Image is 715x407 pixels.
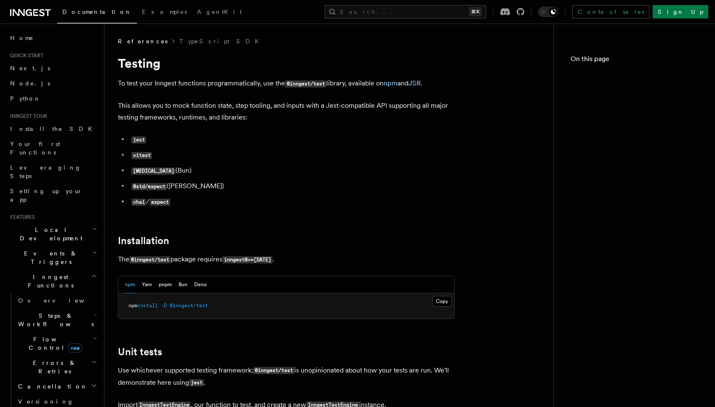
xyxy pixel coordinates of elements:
[7,269,99,293] button: Inngest Functions
[408,79,421,87] a: JSR
[197,8,242,15] span: AgentKit
[142,276,152,293] button: Yarn
[7,222,99,246] button: Local Development
[118,235,169,247] a: Installation
[179,276,187,293] button: Bun
[161,303,167,309] span: -D
[571,54,698,67] h4: On this page
[137,3,192,23] a: Examples
[15,335,93,352] span: Flow Control
[18,398,74,405] span: Versioning
[131,168,176,175] code: [MEDICAL_DATA]
[653,5,708,19] a: Sign Up
[15,293,99,308] a: Overview
[129,256,171,263] code: @inngest/test
[129,180,455,192] li: ([PERSON_NAME])
[118,56,455,71] h1: Testing
[384,79,398,87] a: npm
[10,164,81,179] span: Leveraging Steps
[118,77,455,90] p: To test your Inngest functions programmatically, use the library, available on and .
[7,136,99,160] a: Your first Functions
[7,91,99,106] a: Python
[15,359,91,375] span: Errors & Retries
[68,343,82,353] span: new
[7,61,99,76] a: Next.js
[285,80,326,88] code: @inngest/test
[7,76,99,91] a: Node.js
[57,3,137,24] a: Documentation
[118,253,455,266] p: The package requires .
[129,196,455,208] li: /
[7,160,99,184] a: Leveraging Steps
[62,8,132,15] span: Documentation
[15,311,94,328] span: Steps & Workflows
[10,34,34,42] span: Home
[192,3,247,23] a: AgentKit
[325,5,486,19] button: Search...⌘K
[572,5,649,19] a: Contact sales
[159,276,172,293] button: pnpm
[131,183,167,190] code: @std/expect
[7,113,47,120] span: Inngest tour
[131,136,146,144] code: jest
[118,346,162,358] a: Unit tests
[7,214,35,221] span: Features
[137,303,158,309] span: install
[18,297,105,304] span: Overview
[10,188,83,203] span: Setting up your app
[15,382,88,391] span: Cancellation
[10,95,41,102] span: Python
[15,308,99,332] button: Steps & Workflows
[189,379,204,386] code: jest
[179,37,264,45] a: TypeScript SDK
[538,7,558,17] button: Toggle dark mode
[131,199,146,206] code: chai
[470,8,481,16] kbd: ⌘K
[7,249,92,266] span: Events & Triggers
[7,273,91,290] span: Inngest Functions
[10,141,60,156] span: Your first Functions
[7,184,99,207] a: Setting up your app
[170,303,208,309] span: @inngest/test
[7,52,43,59] span: Quick start
[10,65,50,72] span: Next.js
[142,8,187,15] span: Examples
[432,296,452,307] button: Copy
[7,30,99,45] a: Home
[118,364,455,389] p: Use whichever supported testing framework; is unopinionated about how your tests are run. We'll d...
[131,152,152,159] code: vitest
[10,125,97,132] span: Install the SDK
[194,276,207,293] button: Deno
[125,276,135,293] button: npm
[15,332,99,355] button: Flow Controlnew
[7,226,92,242] span: Local Development
[149,199,170,206] code: expect
[253,367,294,374] code: @inngest/test
[15,379,99,394] button: Cancellation
[129,165,455,177] li: (Bun)
[118,37,168,45] span: References
[10,80,50,87] span: Node.js
[7,246,99,269] button: Events & Triggers
[15,355,99,379] button: Errors & Retries
[128,303,137,309] span: npm
[118,100,455,123] p: This allows you to mock function state, step tooling, and inputs with a Jest-compatible API suppo...
[7,121,99,136] a: Install the SDK
[222,256,272,263] code: inngest@>=[DATE]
